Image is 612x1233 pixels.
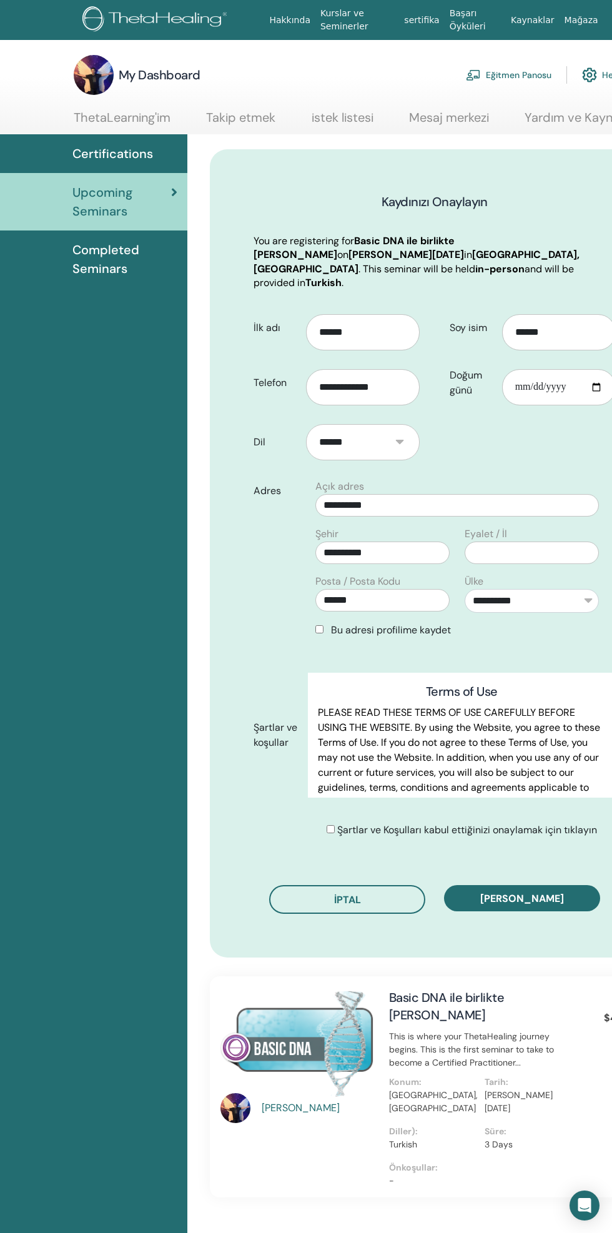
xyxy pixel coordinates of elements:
img: chalkboard-teacher.svg [466,69,481,81]
span: Bu adresi profilime kaydet [331,623,451,636]
span: Upcoming Seminars [72,183,171,220]
img: default.jpg [74,55,114,95]
p: Tarih: [485,1076,573,1089]
p: This is where your ThetaHealing journey begins. This is the first seminar to take to become a Cer... [389,1030,580,1069]
p: [PERSON_NAME][DATE] [485,1089,573,1115]
p: [GEOGRAPHIC_DATA], [GEOGRAPHIC_DATA] [389,1089,477,1115]
a: Mağaza [560,9,603,32]
h3: My Dashboard [119,66,200,84]
div: Open Intercom Messenger [570,1191,600,1221]
p: Süre: [485,1125,573,1138]
label: Şartlar ve koşullar [244,716,308,755]
span: [PERSON_NAME] [480,892,564,905]
p: Konum: [389,1076,477,1089]
label: Telefon [244,371,306,395]
button: İptal [269,885,425,914]
p: PLEASE READ THESE TERMS OF USE CAREFULLY BEFORE USING THE WEBSITE. By using the Website, you agre... [318,705,606,840]
b: Basic DNA ile birlikte [PERSON_NAME] [254,234,455,261]
a: Kaynaklar [506,9,560,32]
span: Completed Seminars [72,240,177,278]
a: istek listesi [312,110,373,134]
a: ThetaLearning'im [74,110,170,134]
b: in-person [475,262,525,275]
a: sertifika [399,9,444,32]
span: Şartlar ve Koşulları kabul ettiğinizi onaylamak için tıklayın [337,823,597,836]
img: cog.svg [582,64,597,86]
label: Doğum günü [440,364,502,402]
a: Başarı Öyküleri [445,2,506,38]
span: Certifications [72,144,153,163]
p: Önkoşullar: [389,1161,580,1174]
a: Basic DNA ile birlikte [PERSON_NAME] [389,989,504,1023]
label: Şehir [315,527,338,542]
a: [PERSON_NAME] [262,1101,377,1116]
label: Dil [244,430,306,454]
p: Diller): [389,1125,477,1138]
label: Eyalet / İl [465,527,507,542]
p: 3 Days [485,1138,573,1151]
a: Takip etmek [206,110,275,134]
label: İlk adı [244,316,306,340]
button: [PERSON_NAME] [444,885,600,911]
b: [GEOGRAPHIC_DATA], [GEOGRAPHIC_DATA] [254,248,580,275]
p: Turkish [389,1138,477,1151]
a: Mesaj merkezi [409,110,489,134]
p: - [389,1174,580,1187]
img: logo.png [82,6,232,34]
b: [PERSON_NAME][DATE] [348,248,464,261]
a: Eğitmen Panosu [466,61,551,89]
label: Posta / Posta Kodu [315,574,400,589]
h3: Terms of Use [318,683,606,700]
label: Ülke [465,574,483,589]
label: Adres [244,479,308,503]
span: İptal [334,893,361,906]
a: Hakkında [264,9,315,32]
img: Basic DNA [220,989,374,1097]
b: Turkish [305,276,342,289]
label: Açık adres [315,479,364,494]
a: Kurslar ve Seminerler [315,2,399,38]
label: Soy isim [440,316,502,340]
img: default.jpg [220,1093,250,1123]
